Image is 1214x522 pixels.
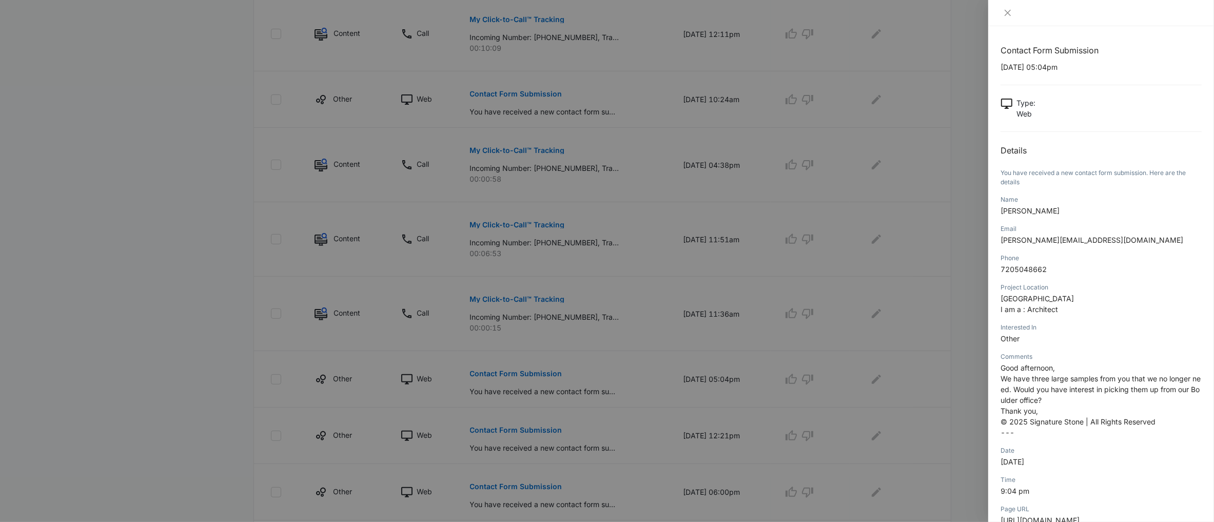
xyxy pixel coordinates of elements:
[1001,407,1038,415] span: Thank you,
[1001,334,1020,343] span: Other
[1001,62,1202,72] p: [DATE] 05:04pm
[1001,417,1156,426] span: © 2025 Signature Stone | All Rights Reserved
[1001,206,1060,215] span: [PERSON_NAME]
[1001,446,1202,455] div: Date
[1001,195,1202,204] div: Name
[1016,108,1035,119] p: Web
[1001,352,1202,361] div: Comments
[1001,363,1055,372] span: Good afternoon,
[1016,98,1035,108] p: Type :
[1001,505,1202,514] div: Page URL
[1001,8,1015,17] button: Close
[1001,374,1201,404] span: We have three large samples from you that we no longer need. Would you have interest in picking t...
[1001,475,1202,485] div: Time
[1001,236,1183,244] span: [PERSON_NAME][EMAIL_ADDRESS][DOMAIN_NAME]
[1001,457,1024,466] span: [DATE]
[1001,168,1202,187] div: You have received a new contact form submission. Here are the details
[1001,428,1014,437] span: ---
[1001,254,1202,263] div: Phone
[1001,224,1202,234] div: Email
[1001,294,1074,303] span: [GEOGRAPHIC_DATA]
[1001,283,1202,292] div: Project Location
[1001,44,1202,56] h1: Contact Form Submission
[1001,305,1058,314] span: I am a : Architect
[1001,144,1202,157] h2: Details
[1001,323,1202,332] div: Interested In
[1001,487,1029,495] span: 9:04 pm
[1004,9,1012,17] span: close
[1001,265,1047,274] span: 7205048662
